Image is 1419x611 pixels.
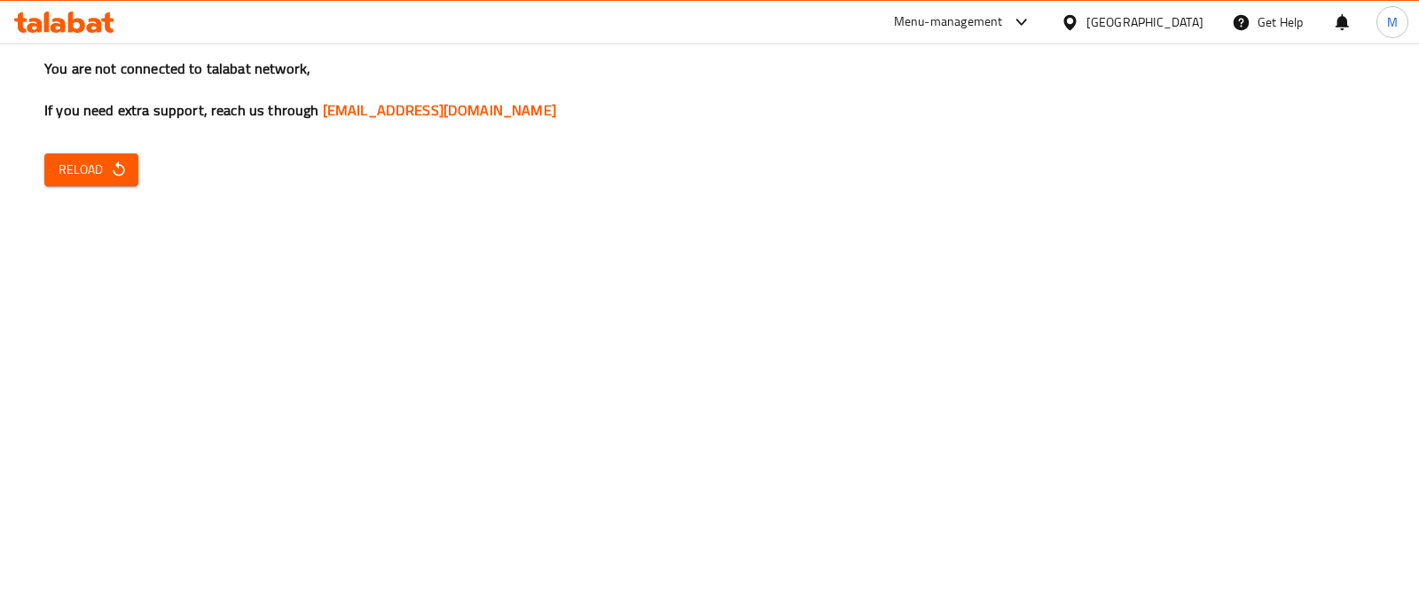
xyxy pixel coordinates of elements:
[59,159,124,181] span: Reload
[44,59,1375,121] h3: You are not connected to talabat network, If you need extra support, reach us through
[323,97,556,123] a: [EMAIL_ADDRESS][DOMAIN_NAME]
[894,12,1003,33] div: Menu-management
[1387,12,1398,32] span: M
[1086,12,1203,32] div: [GEOGRAPHIC_DATA]
[44,153,138,186] button: Reload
